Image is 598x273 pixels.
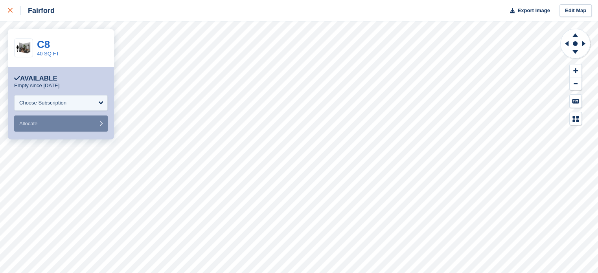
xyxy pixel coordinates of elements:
[570,95,581,108] button: Keyboard Shortcuts
[14,115,108,132] button: Allocate
[21,6,55,15] div: Fairford
[14,82,59,89] p: Empty since [DATE]
[505,4,550,17] button: Export Image
[559,4,592,17] a: Edit Map
[19,99,66,107] div: Choose Subscription
[570,64,581,77] button: Zoom In
[37,38,50,50] a: C8
[570,77,581,90] button: Zoom Out
[517,7,550,15] span: Export Image
[14,75,57,82] div: Available
[570,112,581,125] button: Map Legend
[37,51,59,57] a: 40 SQ FT
[15,41,33,55] img: 40-sqft-unit%20(2).jpg
[19,121,37,126] span: Allocate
